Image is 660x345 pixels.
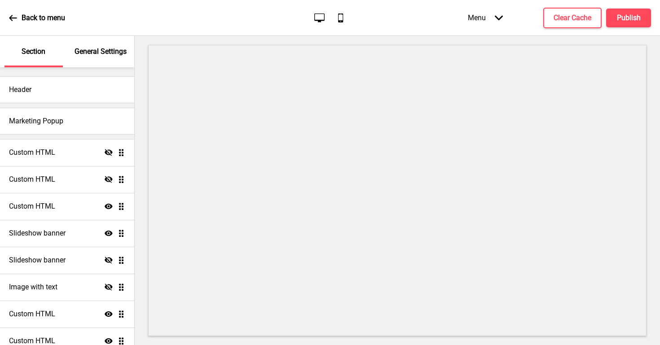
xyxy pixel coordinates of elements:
[554,13,591,23] h4: Clear Cache
[9,175,55,184] h4: Custom HTML
[22,13,65,23] p: Back to menu
[9,282,57,292] h4: Image with text
[9,148,55,157] h4: Custom HTML
[459,4,512,31] div: Menu
[9,116,63,126] h4: Marketing Popup
[617,13,641,23] h4: Publish
[9,309,55,319] h4: Custom HTML
[75,47,127,57] p: General Settings
[9,85,31,95] h4: Header
[9,6,65,30] a: Back to menu
[9,255,66,265] h4: Slideshow banner
[9,228,66,238] h4: Slideshow banner
[606,9,651,27] button: Publish
[22,47,45,57] p: Section
[9,201,55,211] h4: Custom HTML
[543,8,602,28] button: Clear Cache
